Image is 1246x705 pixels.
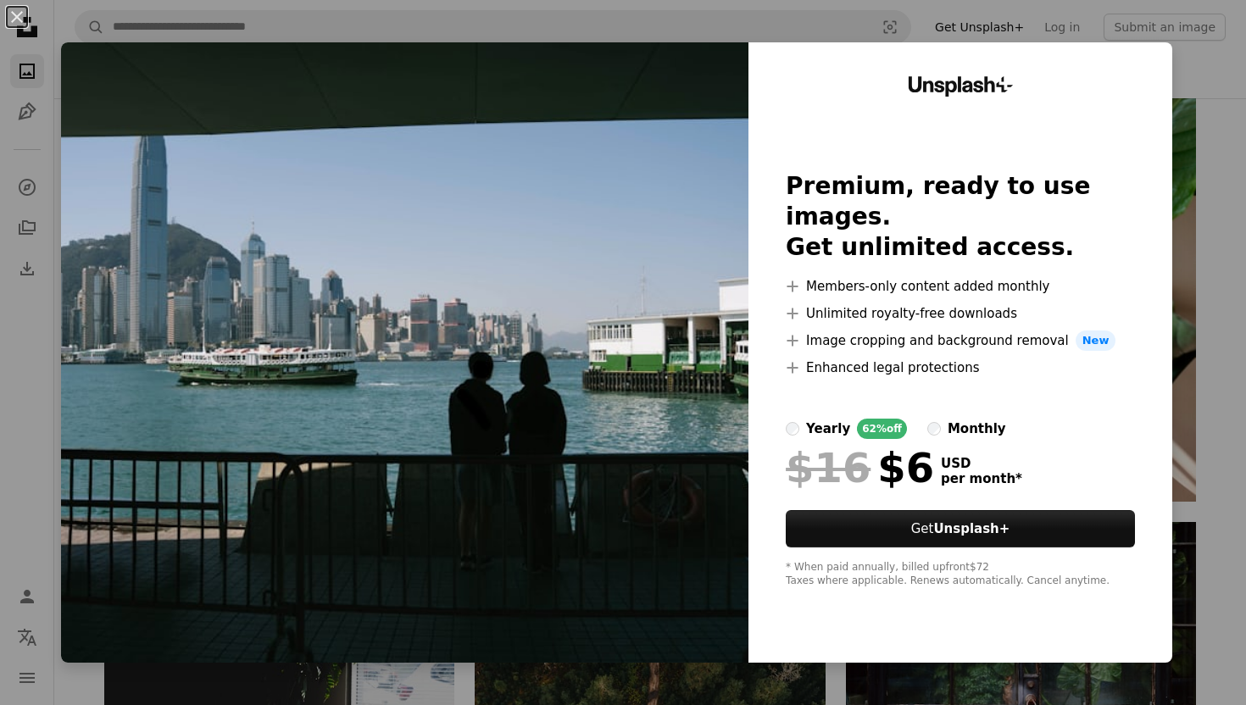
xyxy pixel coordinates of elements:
button: GetUnsplash+ [786,510,1135,547]
span: $16 [786,446,871,490]
input: yearly62%off [786,422,799,436]
li: Image cropping and background removal [786,330,1135,351]
div: 62% off [857,419,907,439]
li: Members-only content added monthly [786,276,1135,297]
h2: Premium, ready to use images. Get unlimited access. [786,171,1135,263]
span: per month * [941,471,1022,486]
span: USD [941,456,1022,471]
div: * When paid annually, billed upfront $72 Taxes where applicable. Renews automatically. Cancel any... [786,561,1135,588]
li: Enhanced legal protections [786,358,1135,378]
div: monthly [948,419,1006,439]
div: yearly [806,419,850,439]
input: monthly [927,422,941,436]
li: Unlimited royalty-free downloads [786,303,1135,324]
span: New [1076,330,1116,351]
strong: Unsplash+ [933,521,1010,536]
div: $6 [786,446,934,490]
